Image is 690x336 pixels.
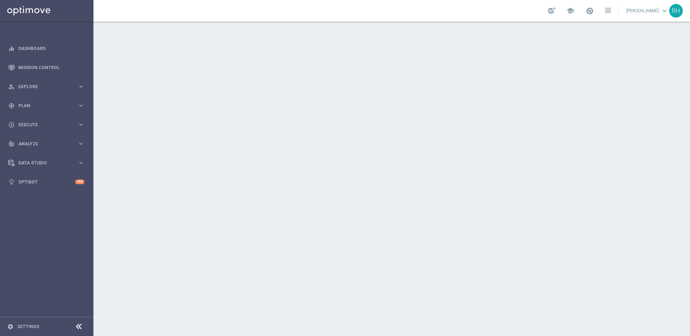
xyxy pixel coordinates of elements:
[8,122,78,128] div: Execute
[8,83,15,90] i: person_search
[661,7,668,15] span: keyboard_arrow_down
[8,65,85,71] button: Mission Control
[8,160,78,166] div: Data Studio
[8,179,85,185] button: lightbulb Optibot +10
[18,161,78,165] span: Data Studio
[566,7,574,15] span: school
[8,160,85,166] button: Data Studio keyboard_arrow_right
[18,123,78,127] span: Execute
[8,103,15,109] i: gps_fixed
[8,39,84,58] div: Dashboard
[18,85,78,89] span: Explore
[8,122,85,128] button: play_circle_outline Execute keyboard_arrow_right
[78,121,84,128] i: keyboard_arrow_right
[18,39,84,58] a: Dashboard
[18,172,75,191] a: Optibot
[8,46,85,51] button: equalizer Dashboard
[8,83,78,90] div: Explore
[7,323,14,330] i: settings
[78,159,84,166] i: keyboard_arrow_right
[8,172,84,191] div: Optibot
[8,84,85,90] button: person_search Explore keyboard_arrow_right
[75,180,84,184] div: +10
[669,4,683,18] div: RH
[18,58,84,77] a: Mission Control
[8,179,15,185] i: lightbulb
[8,103,78,109] div: Plan
[626,5,669,16] a: [PERSON_NAME]keyboard_arrow_down
[18,142,78,146] span: Analyze
[78,102,84,109] i: keyboard_arrow_right
[8,58,84,77] div: Mission Control
[8,141,15,147] i: track_changes
[78,140,84,147] i: keyboard_arrow_right
[17,324,39,329] a: Settings
[8,141,78,147] div: Analyze
[78,83,84,90] i: keyboard_arrow_right
[8,45,15,52] i: equalizer
[8,141,85,147] button: track_changes Analyze keyboard_arrow_right
[8,122,15,128] i: play_circle_outline
[18,104,78,108] span: Plan
[8,103,85,109] button: gps_fixed Plan keyboard_arrow_right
